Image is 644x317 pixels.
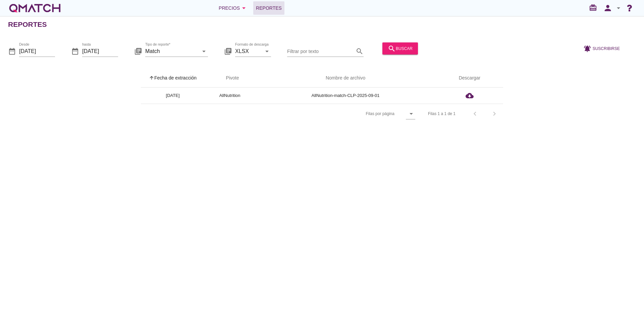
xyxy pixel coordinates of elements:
div: Filas 1 a 1 de 1 [428,111,455,117]
a: white-qmatch-logo [8,1,62,15]
i: person [601,3,614,13]
i: arrow_drop_down [200,47,208,55]
i: arrow_drop_down [263,47,271,55]
h2: Reportes [8,19,47,30]
i: date_range [8,47,16,55]
button: buscar [382,42,418,54]
i: arrow_drop_down [614,4,623,12]
i: cloud_download [466,92,474,100]
button: Precios [213,1,253,15]
th: Nombre de archivo: Not sorted. [255,69,436,88]
button: Suscribirse [578,42,625,54]
i: library_books [224,47,232,55]
input: Filtrar por texto [287,46,354,56]
div: buscar [388,44,413,52]
i: library_books [134,47,142,55]
i: search [356,47,364,55]
th: Descargar: Not sorted. [436,69,503,88]
i: arrow_drop_down [240,4,248,12]
span: Suscribirse [593,45,620,51]
i: date_range [71,47,79,55]
th: Fecha de extracción: Sorted ascending. Activate to sort descending. [141,69,205,88]
input: hasta [82,46,118,56]
i: arrow_drop_down [407,110,415,118]
i: search [388,44,396,52]
span: Reportes [256,4,282,12]
td: AllNutrition [205,88,255,104]
i: redeem [589,4,600,12]
div: Filas por página [299,104,415,123]
i: notifications_active [583,44,593,52]
th: Pivote: Not sorted. Activate to sort ascending. [205,69,255,88]
div: Precios [219,4,248,12]
td: AllNutrition-match-CLP-2025-09-01 [255,88,436,104]
input: Desde [19,46,55,56]
i: arrow_upward [149,75,154,81]
input: Tipo de reporte* [145,46,199,56]
td: [DATE] [141,88,205,104]
a: Reportes [253,1,284,15]
input: Formato de descarga [235,46,262,56]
